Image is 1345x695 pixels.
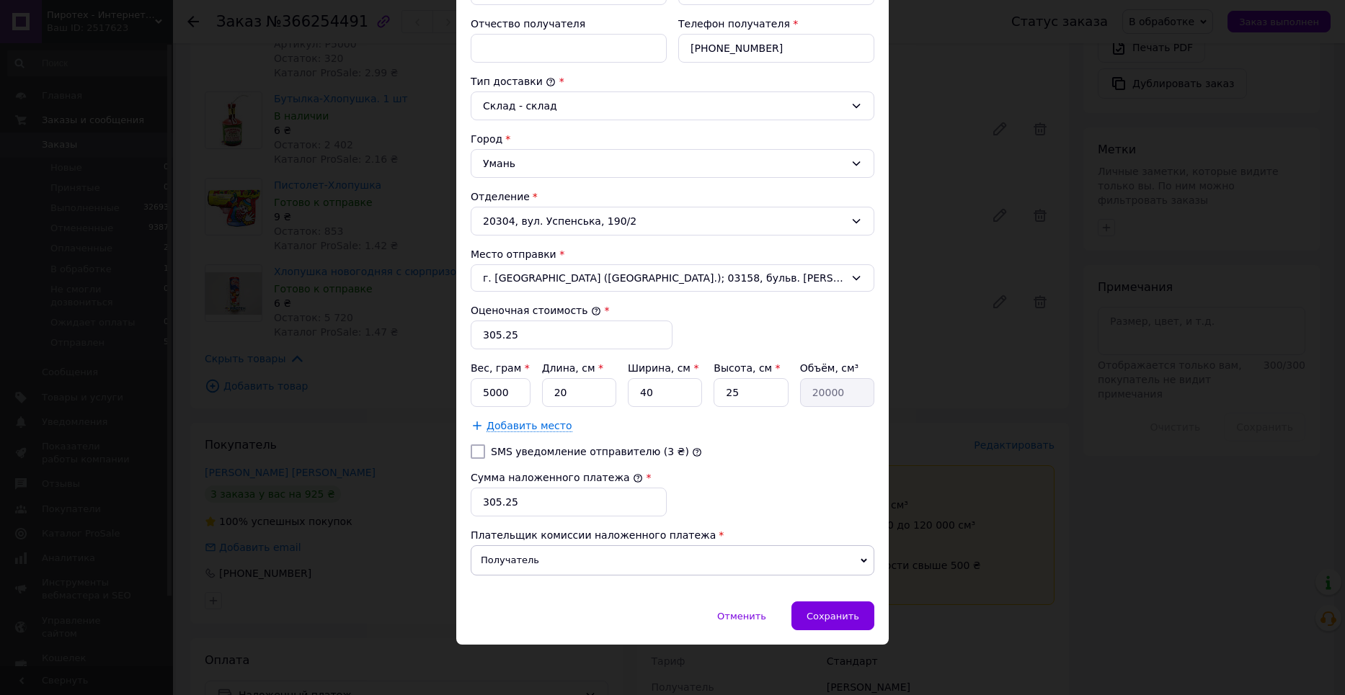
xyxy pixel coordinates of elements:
[717,611,766,622] span: Отменить
[471,529,716,541] span: Плательщик комиссии наложенного платежа
[628,362,698,374] label: Ширина, см
[678,18,790,30] label: Телефон получателя
[542,362,603,374] label: Длина, см
[483,98,845,114] div: Склад - склад
[471,305,601,316] label: Оценочная стоимость
[807,611,859,622] span: Сохранить
[678,34,874,63] input: +380
[714,362,780,374] label: Высота, см
[471,545,874,575] span: Получатель
[471,149,874,178] div: Умань
[471,18,585,30] label: Отчество получателя
[471,74,874,89] div: Тип доставки
[471,189,874,204] div: Отделение
[800,361,874,375] div: Объём, см³
[483,271,845,285] span: г. [GEOGRAPHIC_DATA] ([GEOGRAPHIC_DATA].); 03158, бульв. [PERSON_NAME][STREET_ADDRESS]
[491,446,689,457] label: SMS уведомление отправителю (3 ₴)
[471,472,643,483] label: Сумма наложенного платежа
[471,132,874,146] div: Город
[487,420,572,432] span: Добавить место
[471,362,530,374] label: Вес, грам
[471,247,874,261] div: Место отправки
[471,207,874,236] div: 20304, вул. Успенська, 190/2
